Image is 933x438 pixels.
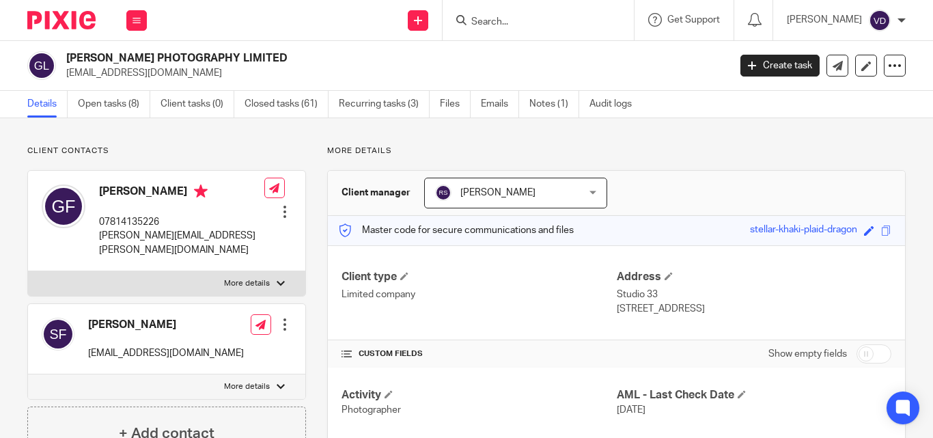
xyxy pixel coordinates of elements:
[338,223,574,237] p: Master code for secure communications and files
[99,229,264,257] p: [PERSON_NAME][EMAIL_ADDRESS][PERSON_NAME][DOMAIN_NAME]
[27,146,306,156] p: Client contacts
[470,16,593,29] input: Search
[342,348,616,359] h4: CUSTOM FIELDS
[342,405,401,415] span: Photographer
[589,91,642,118] a: Audit logs
[440,91,471,118] a: Files
[617,405,645,415] span: [DATE]
[342,288,616,301] p: Limited company
[617,388,891,402] h4: AML - Last Check Date
[88,346,244,360] p: [EMAIL_ADDRESS][DOMAIN_NAME]
[99,215,264,229] p: 07814135226
[787,13,862,27] p: [PERSON_NAME]
[27,11,96,29] img: Pixie
[740,55,820,77] a: Create task
[869,10,891,31] img: svg%3E
[617,302,891,316] p: [STREET_ADDRESS]
[99,184,264,202] h4: [PERSON_NAME]
[342,388,616,402] h4: Activity
[617,270,891,284] h4: Address
[768,347,847,361] label: Show empty fields
[78,91,150,118] a: Open tasks (8)
[342,186,410,200] h3: Client manager
[327,146,906,156] p: More details
[667,15,720,25] span: Get Support
[750,223,857,238] div: stellar-khaki-plaid-dragon
[339,91,430,118] a: Recurring tasks (3)
[224,381,270,392] p: More details
[617,288,891,301] p: Studio 33
[42,184,85,228] img: svg%3E
[27,51,56,80] img: svg%3E
[27,91,68,118] a: Details
[66,51,589,66] h2: [PERSON_NAME] PHOTOGRAPHY LIMITED
[161,91,234,118] a: Client tasks (0)
[435,184,451,201] img: svg%3E
[342,270,616,284] h4: Client type
[42,318,74,351] img: svg%3E
[529,91,579,118] a: Notes (1)
[460,188,535,197] span: [PERSON_NAME]
[481,91,519,118] a: Emails
[66,66,720,80] p: [EMAIL_ADDRESS][DOMAIN_NAME]
[224,278,270,289] p: More details
[88,318,244,332] h4: [PERSON_NAME]
[194,184,208,198] i: Primary
[245,91,329,118] a: Closed tasks (61)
